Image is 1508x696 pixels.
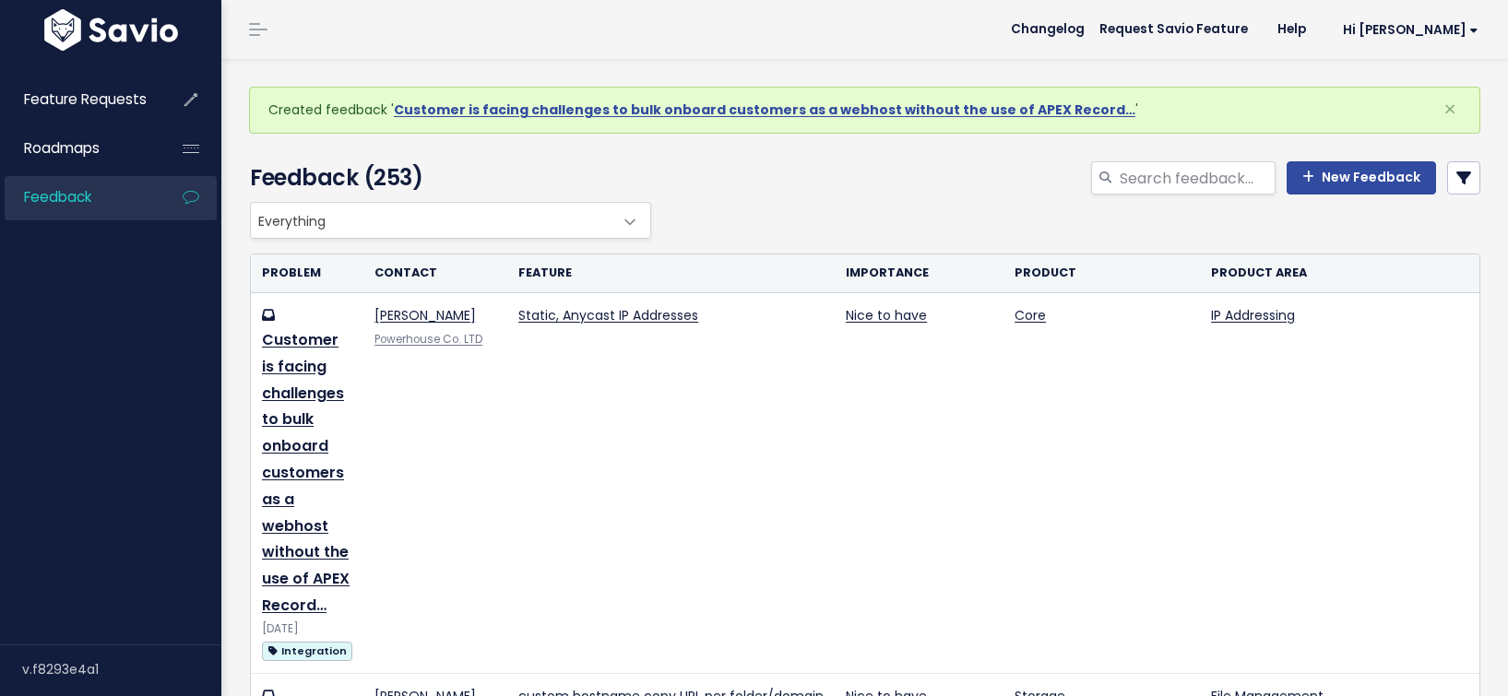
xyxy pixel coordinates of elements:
a: Feedback [5,176,153,218]
span: Integration [262,642,352,661]
th: Contact [363,254,507,292]
th: Product [1003,254,1200,292]
a: Roadmaps [5,127,153,170]
span: Feature Requests [24,89,147,109]
th: Importance [835,254,1003,292]
a: Help [1263,16,1321,43]
a: Nice to have [846,306,927,324]
span: Roadmaps [24,138,100,158]
div: [DATE] [262,619,352,639]
a: Core [1015,306,1046,324]
a: New Feedback [1287,161,1436,195]
div: v.f8293e4a1 [22,645,221,693]
div: Created feedback ' ' [249,87,1480,134]
a: IP Addressing [1211,306,1295,324]
span: × [1443,94,1456,124]
a: Feature Requests [5,78,153,121]
h4: Feedback (253) [250,161,642,195]
a: Static, Anycast IP Addresses [518,306,698,324]
a: Customer is facing challenges to bulk onboard customers as a webhost without the use of APEX Record… [262,329,350,616]
a: Powerhouse Co. LTD [374,332,482,347]
th: Problem [251,254,363,292]
span: Hi [PERSON_NAME] [1343,23,1478,37]
a: Hi [PERSON_NAME] [1321,16,1493,44]
img: logo-white.9d6f32f41409.svg [40,9,183,51]
th: Feature [507,254,835,292]
a: Request Savio Feature [1085,16,1263,43]
span: Feedback [24,187,91,206]
button: Close [1425,88,1475,132]
span: Changelog [1011,23,1085,36]
a: Integration [262,639,352,662]
span: Everything [250,202,651,239]
a: Customer is facing challenges to bulk onboard customers as a webhost without the use of APEX Record… [394,100,1135,119]
input: Search feedback... [1118,161,1276,195]
span: Everything [251,203,613,238]
a: [PERSON_NAME] [374,306,476,324]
